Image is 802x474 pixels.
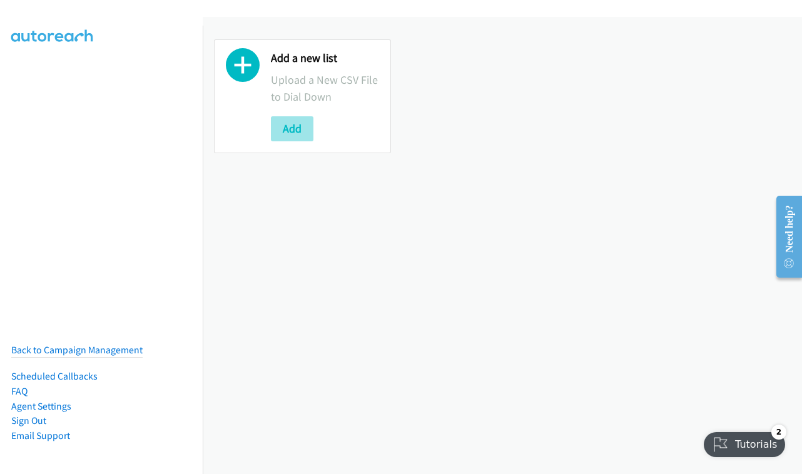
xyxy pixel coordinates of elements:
p: Upload a New CSV File to Dial Down [271,71,379,105]
button: Add [271,116,313,141]
a: Sign Out [11,415,46,426]
a: FAQ [11,385,28,397]
a: Back to Campaign Management [11,344,143,356]
h2: Add a new list [271,51,379,66]
iframe: Resource Center [766,187,802,286]
a: Email Support [11,430,70,441]
a: Agent Settings [11,400,71,412]
a: Scheduled Callbacks [11,370,98,382]
iframe: Checklist [696,420,793,465]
